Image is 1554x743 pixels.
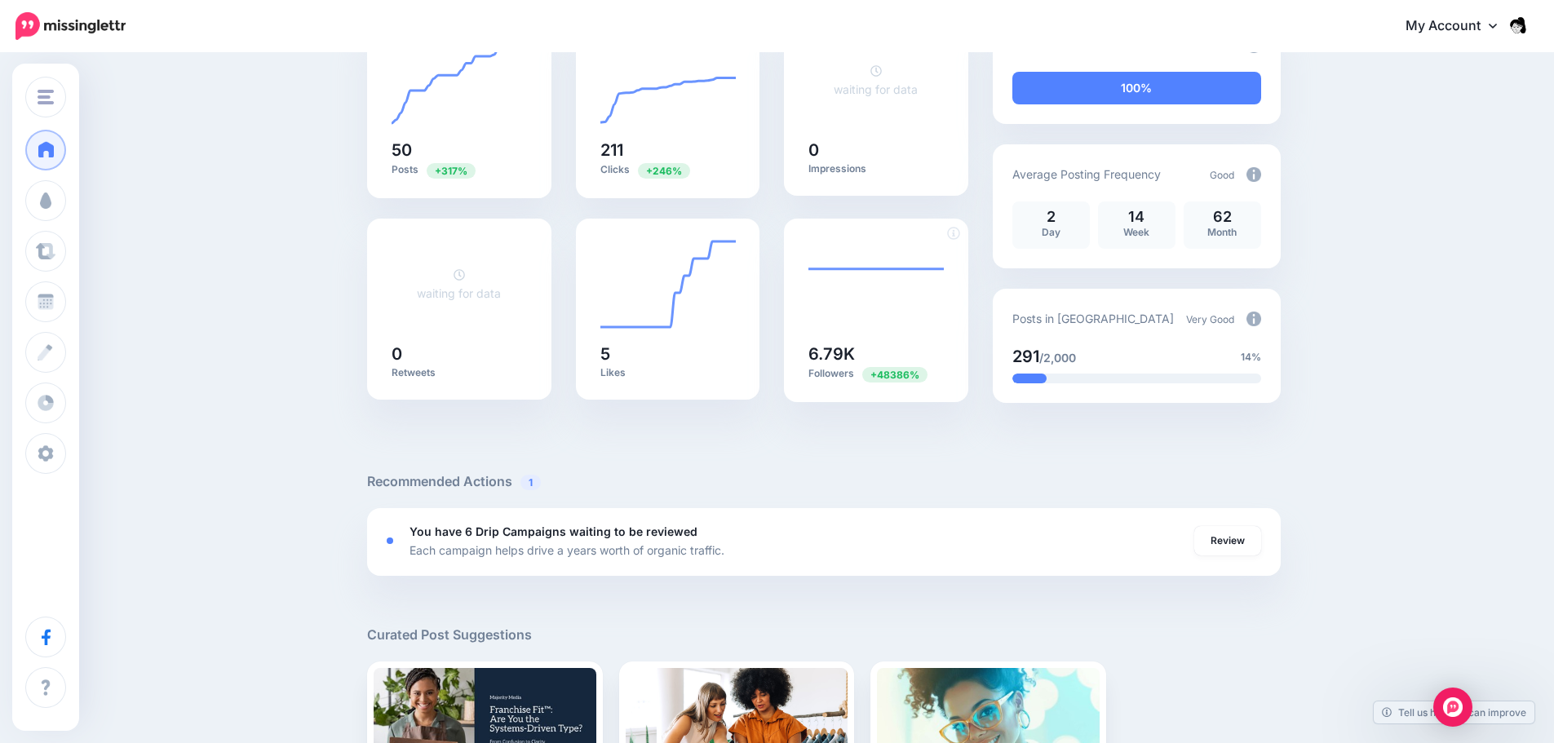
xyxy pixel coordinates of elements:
[1039,351,1076,365] span: /2,000
[1012,165,1161,184] p: Average Posting Frequency
[600,346,736,362] h5: 5
[1241,349,1261,365] span: 14%
[367,471,1281,492] h5: Recommended Actions
[808,142,944,158] h5: 0
[1433,688,1472,727] div: Open Intercom Messenger
[392,366,527,379] p: Retweets
[392,346,527,362] h5: 0
[1246,312,1261,326] img: info-circle-grey.png
[1012,374,1047,383] div: 14% of your posts in the last 30 days have been from Drip Campaigns
[808,346,944,362] h5: 6.79K
[38,90,54,104] img: menu.png
[1207,226,1237,238] span: Month
[1042,226,1060,238] span: Day
[1012,347,1039,366] span: 291
[862,367,928,383] span: Previous period: 14
[1374,701,1534,723] a: Tell us how we can improve
[834,64,918,96] a: waiting for data
[520,475,541,490] span: 1
[1012,309,1174,328] p: Posts in [GEOGRAPHIC_DATA]
[600,162,736,178] p: Clicks
[808,366,944,382] p: Followers
[1389,7,1530,46] a: My Account
[600,142,736,158] h5: 211
[410,541,724,559] p: Each campaign helps drive a years worth of organic traffic.
[427,163,476,179] span: Previous period: 12
[367,625,1281,645] h5: Curated Post Suggestions
[392,142,527,158] h5: 50
[410,524,697,538] b: You have 6 Drip Campaigns waiting to be reviewed
[1246,167,1261,182] img: info-circle-grey.png
[1186,313,1234,325] span: Very Good
[1123,226,1149,238] span: Week
[808,162,944,175] p: Impressions
[1021,210,1082,224] p: 2
[392,162,527,178] p: Posts
[387,537,393,544] div: <div class='status-dot small red margin-right'></div>Error
[1012,72,1261,104] div: 100% of your posts in the last 30 days have been from Drip Campaigns
[1106,210,1167,224] p: 14
[417,268,501,300] a: waiting for data
[15,12,126,40] img: Missinglettr
[600,366,736,379] p: Likes
[638,163,690,179] span: Previous period: 61
[1210,169,1234,181] span: Good
[1192,210,1253,224] p: 62
[1194,526,1261,555] a: Review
